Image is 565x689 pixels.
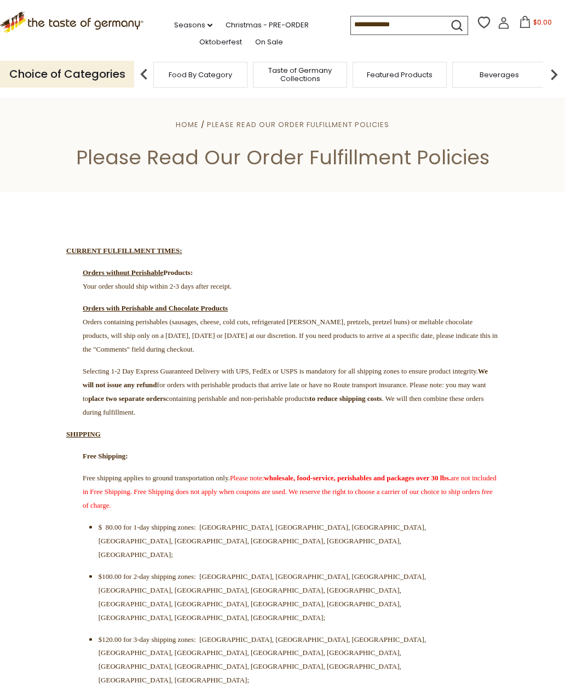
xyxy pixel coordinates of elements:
[99,635,426,685] span: $120.00 for 3-day shipping zones: [GEOGRAPHIC_DATA], [GEOGRAPHIC_DATA], [GEOGRAPHIC_DATA], [GEOGR...
[88,394,166,403] strong: place two separate orders
[133,64,155,85] img: previous arrow
[83,367,488,389] strong: We will not issue any refund
[309,394,382,403] strong: to reduce shipping costs
[480,71,519,79] a: Beverages
[66,246,182,255] strong: CURRENT FULFILLMENT TIMES:
[199,36,242,48] a: Oktoberfest
[163,268,193,277] strong: Products:
[543,64,565,85] img: next arrow
[83,268,163,277] strong: Orders without Perishable
[99,523,426,559] span: $ 80.00 for 1-day shipping zones: [GEOGRAPHIC_DATA], [GEOGRAPHIC_DATA], [GEOGRAPHIC_DATA], [GEOGR...
[83,474,497,509] span: Free shipping applies to ground transportation only.
[83,304,228,312] span: Orders with Perishable and Chocolate Products
[512,16,558,32] button: $0.00
[83,474,497,509] span: Please note: are not included in Free Shipping. Free Shipping does not apply when coupons are use...
[174,19,212,31] a: Seasons
[99,572,426,622] span: $100.00 for 2-day shipping zones: [GEOGRAPHIC_DATA], [GEOGRAPHIC_DATA], [GEOGRAPHIC_DATA], [GEOGR...
[169,71,232,79] a: Food By Category
[207,119,389,130] a: Please Read Our Order Fulfillment Policies
[83,282,232,290] span: Your order should ship within 2-3 days after receipt.
[34,145,531,170] h1: Please Read Our Order Fulfillment Policies
[83,452,128,460] span: Free Shipping:
[264,474,451,482] strong: wholesale, food-service, perishables and packages over 30 lbs.
[66,430,101,438] strong: SHIPPING
[533,18,552,27] span: $0.00
[256,66,344,83] a: Taste of Germany Collections
[255,36,283,48] a: On Sale
[226,19,309,31] a: Christmas - PRE-ORDER
[83,367,488,416] span: for orders with perishable products that arrive late or have no Route transport insurance. Please...
[83,318,498,353] span: Orders containing perishables (sausages, cheese, cold cuts, refrigerated [PERSON_NAME], pretzels,...
[176,119,199,130] a: Home
[367,71,433,79] a: Featured Products
[83,367,488,416] span: Selecting 1-2 Day Express Guaranteed Delivery with UPS, FedEx or USPS is mandatory for all shippi...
